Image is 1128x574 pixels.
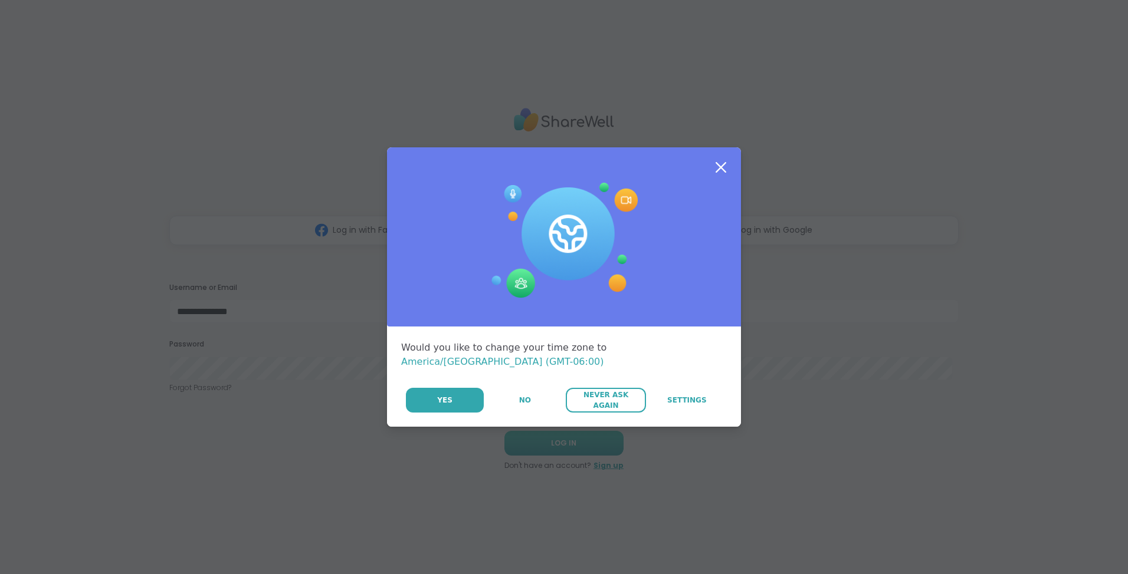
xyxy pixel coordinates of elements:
[437,395,452,405] span: Yes
[667,395,707,405] span: Settings
[485,388,565,413] button: No
[647,388,727,413] a: Settings
[566,388,645,413] button: Never Ask Again
[572,390,640,411] span: Never Ask Again
[401,341,727,369] div: Would you like to change your time zone to
[406,388,484,413] button: Yes
[490,183,638,298] img: Session Experience
[401,356,604,367] span: America/[GEOGRAPHIC_DATA] (GMT-06:00)
[519,395,531,405] span: No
